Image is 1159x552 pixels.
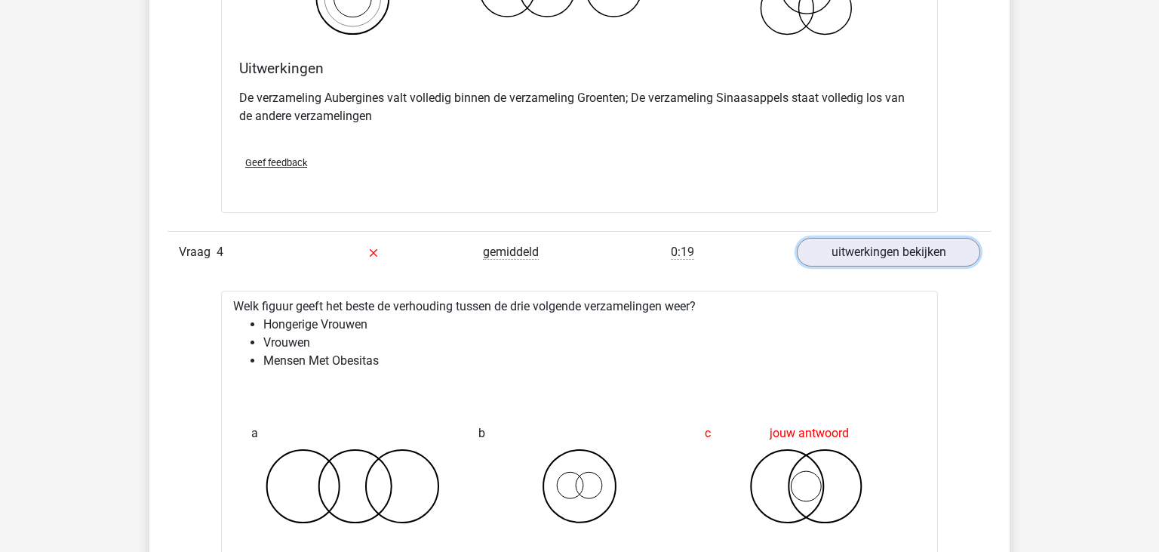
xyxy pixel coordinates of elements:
[483,245,539,260] span: gemiddeld
[251,418,258,449] span: a
[797,238,980,267] a: uitwerkingen bekijken
[478,418,485,449] span: b
[263,352,926,370] li: Mensen Met Obesitas
[239,60,920,77] h4: Uitwerkingen
[217,245,223,259] span: 4
[263,316,926,334] li: Hongerige Vrouwen
[263,334,926,352] li: Vrouwen
[671,245,694,260] span: 0:19
[705,418,908,449] div: jouw antwoord
[239,89,920,125] p: De verzameling Aubergines valt volledig binnen de verzameling Groenten; De verzameling Sinaasappe...
[705,418,711,449] span: c
[179,243,217,261] span: Vraag
[245,157,307,168] span: Geef feedback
